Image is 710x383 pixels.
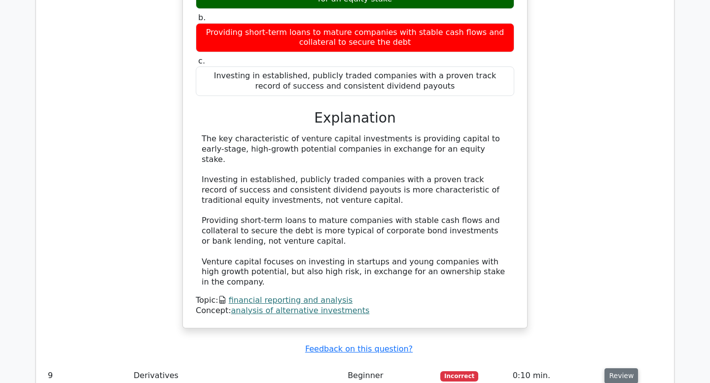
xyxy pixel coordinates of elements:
h3: Explanation [202,110,508,127]
div: Investing in established, publicly traded companies with a proven track record of success and con... [196,66,514,96]
div: Providing short-term loans to mature companies with stable cash flows and collateral to secure th... [196,23,514,53]
div: Topic: [196,295,514,306]
span: b. [198,13,206,22]
a: financial reporting and analysis [229,295,353,305]
a: analysis of alternative investments [231,306,370,315]
div: Concept: [196,306,514,316]
a: Feedback on this question? [305,344,413,353]
div: The key characteristic of venture capital investments is providing capital to early-stage, high-g... [202,134,508,287]
span: c. [198,56,205,65]
span: Incorrect [440,371,478,381]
